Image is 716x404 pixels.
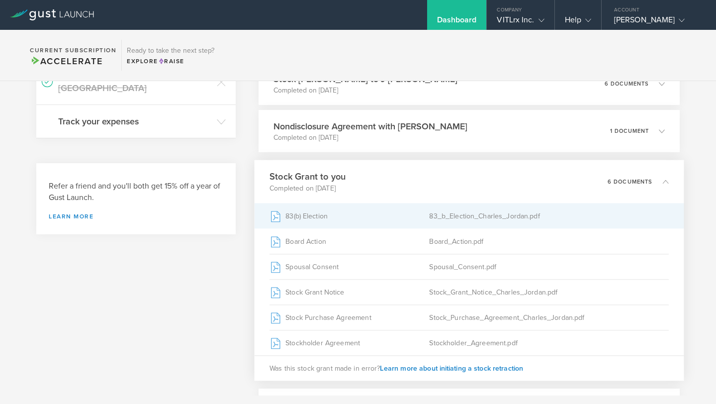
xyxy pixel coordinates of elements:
[273,86,457,96] p: Completed on [DATE]
[565,15,591,30] div: Help
[269,330,429,355] div: Stockholder Agreement
[429,330,669,355] div: Stockholder_Agreement.pdf
[666,356,716,404] iframe: Chat Widget
[273,133,467,143] p: Completed on [DATE]
[614,15,699,30] div: [PERSON_NAME]
[429,229,669,254] div: Board_Action.pdf
[380,364,523,372] span: Learn more about initiating a stock retraction
[127,57,214,66] div: Explore
[127,47,214,54] h3: Ready to take the next step?
[269,170,346,184] h3: Stock Grant to you
[58,69,212,95] h3: Register your company in [GEOGRAPHIC_DATA]
[269,203,429,228] div: 83(b) Election
[429,203,669,228] div: 83_b_Election_Charles_Jordan.pdf
[607,179,652,184] p: 6 documents
[269,229,429,254] div: Board Action
[429,254,669,279] div: Spousal_Consent.pdf
[269,280,429,304] div: Stock Grant Notice
[269,183,346,193] p: Completed on [DATE]
[429,305,669,330] div: Stock_Purchase_Agreement_Charles_Jordan.pdf
[437,15,477,30] div: Dashboard
[269,305,429,330] div: Stock Purchase Agreement
[30,47,116,53] h2: Current Subscription
[429,280,669,304] div: Stock_Grant_Notice_Charles_Jordan.pdf
[121,40,219,71] div: Ready to take the next step?ExploreRaise
[49,181,223,203] h3: Refer a friend and you'll both get 15% off a year of Gust Launch.
[254,355,684,381] div: Was this stock grant made in error?
[49,213,223,219] a: Learn more
[30,56,102,67] span: Accelerate
[610,128,649,134] p: 1 document
[273,120,467,133] h3: Nondisclosure Agreement with [PERSON_NAME]
[58,115,212,128] h3: Track your expenses
[269,254,429,279] div: Spousal Consent
[158,58,184,65] span: Raise
[605,81,649,87] p: 6 documents
[497,15,544,30] div: VITLrx Inc.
